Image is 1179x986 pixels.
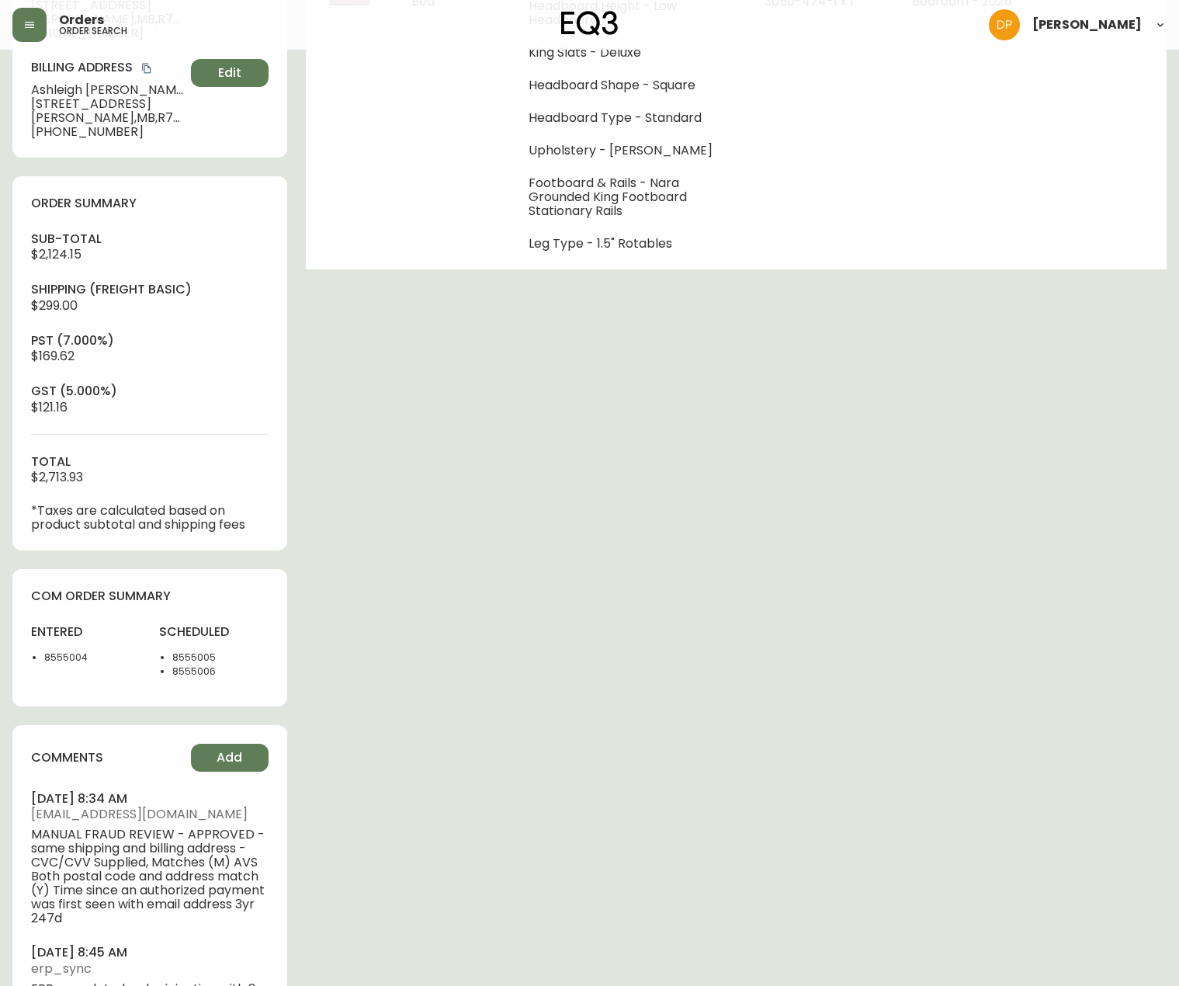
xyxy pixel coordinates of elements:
span: MANUAL FRAUD REVIEW - APPROVED - same shipping and billing address - CVC/CVV Supplied, Matches (M... [31,828,269,925]
li: 8555004 [44,651,140,665]
img: b0154ba12ae69382d64d2f3159806b19 [989,9,1020,40]
span: Ashleigh [PERSON_NAME] [31,83,185,97]
span: $121.16 [31,398,68,416]
h4: [DATE] 8:34 am [31,790,269,807]
span: Orders [59,14,104,26]
li: Headboard Shape - Square [529,78,728,92]
button: Add [191,744,269,772]
h4: entered [31,623,140,641]
h4: pst (7.000%) [31,332,269,349]
li: King Slats - Deluxe [529,46,728,60]
h4: com order summary [31,588,269,605]
p: *Taxes are calculated based on product subtotal and shipping fees [31,504,269,532]
span: [PERSON_NAME] [1032,19,1142,31]
span: [PHONE_NUMBER] [31,125,185,139]
li: 8555006 [172,665,269,679]
span: $299.00 [31,297,78,314]
span: erp_sync [31,962,269,976]
h4: sub-total [31,231,269,248]
h4: Billing Address [31,59,185,76]
span: Edit [218,64,241,82]
li: Upholstery - [PERSON_NAME] [529,144,728,158]
span: [PERSON_NAME] , MB , R7B 4G8 , CA [31,111,185,125]
span: [EMAIL_ADDRESS][DOMAIN_NAME] [31,807,269,821]
span: [STREET_ADDRESS] [31,97,185,111]
h4: Shipping ( Freight Basic ) [31,281,269,298]
li: 8555005 [172,651,269,665]
h4: scheduled [159,623,269,641]
button: copy [139,61,154,76]
button: Edit [191,59,269,87]
h4: comments [31,749,103,766]
span: Add [217,749,242,766]
span: $2,124.15 [31,245,81,263]
h5: order search [59,26,127,36]
h4: order summary [31,195,269,212]
h4: total [31,453,269,470]
li: Headboard Type - Standard [529,111,728,125]
img: logo [561,11,619,36]
h4: gst (5.000%) [31,383,269,400]
span: $169.62 [31,347,75,365]
h4: [DATE] 8:45 am [31,944,269,961]
li: Footboard & Rails - Nara Grounded King Footboard Stationary Rails [529,176,728,218]
span: $2,713.93 [31,468,83,486]
li: Leg Type - 1.5" Rotables [529,237,728,251]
